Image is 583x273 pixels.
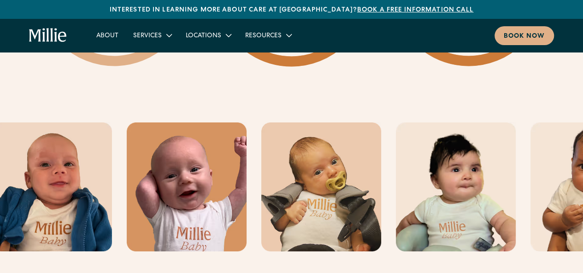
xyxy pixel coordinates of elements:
div: Services [133,31,162,41]
img: Baby wearing Millie shirt [396,122,516,251]
div: Resources [238,28,298,43]
div: Locations [178,28,238,43]
div: Locations [186,31,221,41]
a: About [89,28,126,43]
a: home [29,28,67,43]
div: Book now [504,32,545,41]
a: Book a free information call [357,7,473,13]
div: Resources [245,31,282,41]
img: Baby wearing Millie shirt [127,122,247,251]
a: Book now [495,26,554,45]
img: Baby wearing Millie shirt [261,122,381,251]
div: Services [126,28,178,43]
